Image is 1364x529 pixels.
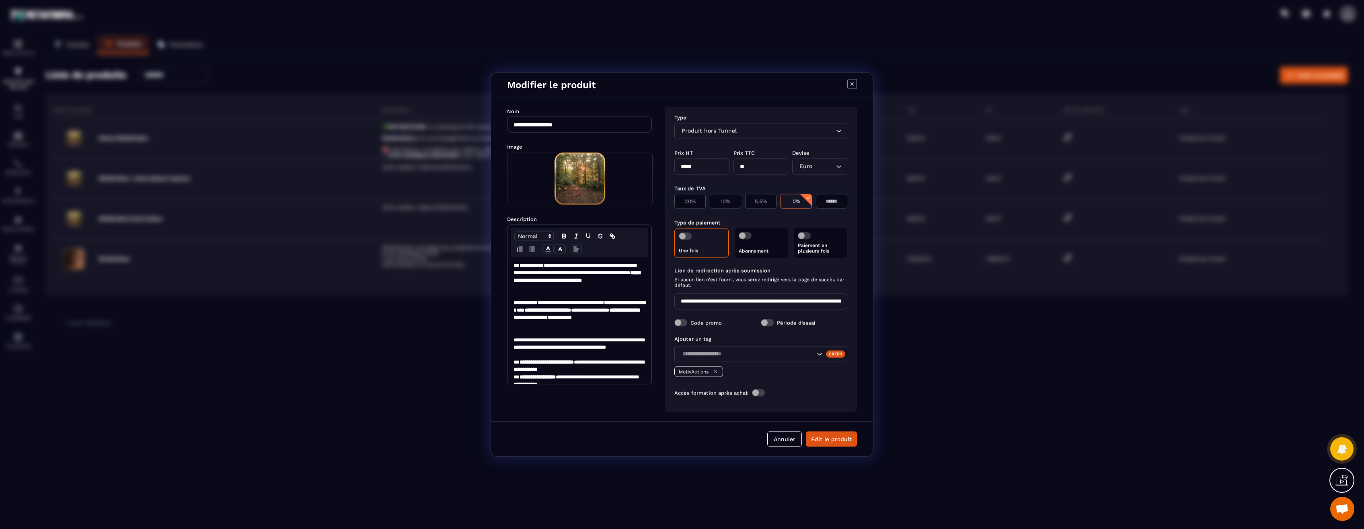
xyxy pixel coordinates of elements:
h4: Modifier le produit [507,79,596,91]
label: Lien de redirection après soumission [674,268,847,274]
p: Abonnement [739,248,784,254]
label: Image [507,144,522,150]
label: Devise [792,150,809,156]
p: Paiement en plusieurs fois [798,243,843,254]
label: Code promo [690,320,722,326]
label: Accès formation après achat [674,390,748,396]
div: Search for option [792,159,847,175]
label: Ajouter un tag [674,336,711,342]
p: 10% [714,198,737,205]
p: 0% [785,198,807,205]
button: Annuler [767,432,802,447]
label: Description [507,216,537,222]
p: 20% [679,198,701,205]
label: Type [674,115,686,121]
label: Nom [507,108,519,114]
p: 5.5% [750,198,772,205]
div: Ouvrir le chat [1330,497,1354,521]
div: Search for option [674,346,847,362]
p: Une fois [679,248,724,254]
label: Type de paiement [674,220,721,226]
span: Si aucun lien n'est fourni, vous serez redirigé vers la page de succès par défaut. [674,277,847,288]
button: Edit le produit [806,432,857,447]
span: Produit hors Tunnel [680,127,738,136]
label: Prix HT [674,150,693,156]
input: Search for option [680,350,815,359]
div: Créer [826,350,846,357]
div: Search for option [674,123,847,139]
span: Euro [797,162,814,171]
label: Taux de TVA [674,186,706,192]
p: MotivActions [679,369,709,374]
label: Prix TTC [733,150,755,156]
input: Search for option [738,127,834,136]
input: Search for option [814,162,834,171]
label: Période d’essai [777,320,816,326]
